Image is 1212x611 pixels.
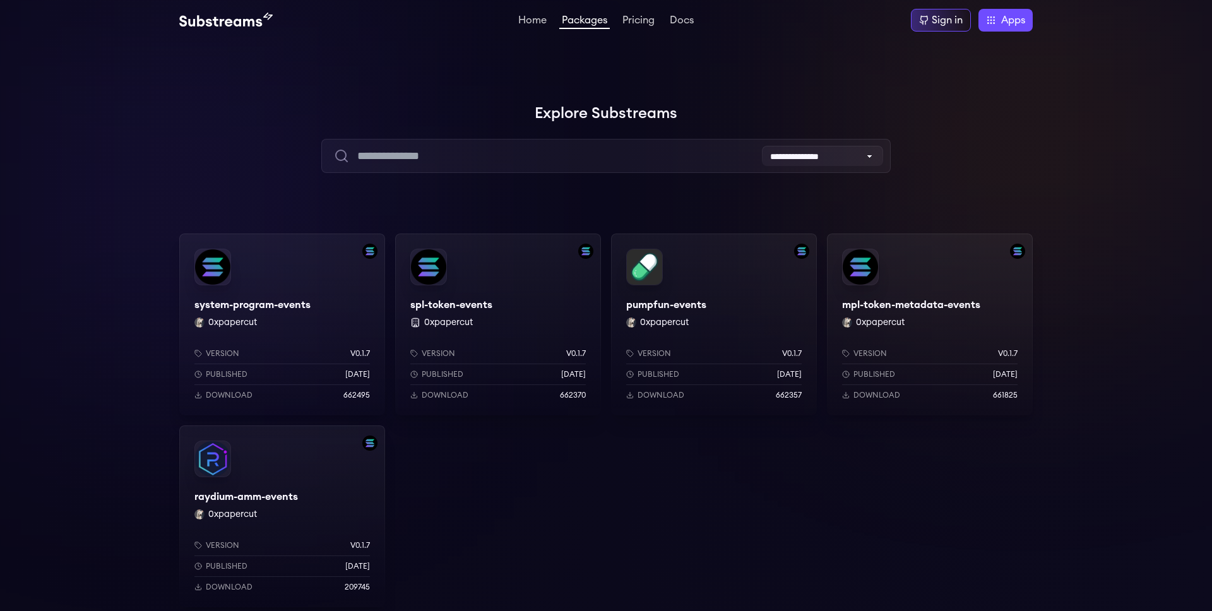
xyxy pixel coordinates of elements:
[206,540,239,550] p: Version
[343,390,370,400] p: 662495
[350,348,370,359] p: v0.1.7
[208,316,257,329] button: 0xpapercut
[638,348,671,359] p: Version
[993,390,1018,400] p: 661825
[578,244,593,259] img: Filter by solana network
[516,15,549,28] a: Home
[560,390,586,400] p: 662370
[208,508,257,521] button: 0xpapercut
[777,369,802,379] p: [DATE]
[998,348,1018,359] p: v0.1.7
[424,316,473,329] button: 0xpapercut
[206,348,239,359] p: Version
[853,390,900,400] p: Download
[362,244,377,259] img: Filter by solana network
[395,234,601,415] a: Filter by solana networkspl-token-eventsspl-token-events 0xpapercutVersionv0.1.7Published[DATE]Do...
[638,390,684,400] p: Download
[856,316,905,329] button: 0xpapercut
[853,348,887,359] p: Version
[794,244,809,259] img: Filter by solana network
[853,369,895,379] p: Published
[827,234,1033,415] a: Filter by solana networkmpl-token-metadata-eventsmpl-token-metadata-events0xpapercut 0xpapercutVe...
[206,561,247,571] p: Published
[1001,13,1025,28] span: Apps
[422,390,468,400] p: Download
[566,348,586,359] p: v0.1.7
[911,9,971,32] a: Sign in
[559,15,610,29] a: Packages
[611,234,817,415] a: Filter by solana networkpumpfun-eventspumpfun-events0xpapercut 0xpapercutVersionv0.1.7Published[D...
[345,582,370,592] p: 209745
[667,15,696,28] a: Docs
[638,369,679,379] p: Published
[362,436,377,451] img: Filter by solana network
[206,582,252,592] p: Download
[422,369,463,379] p: Published
[932,13,963,28] div: Sign in
[620,15,657,28] a: Pricing
[179,101,1033,126] h1: Explore Substreams
[179,425,385,607] a: Filter by solana networkraydium-amm-eventsraydium-amm-events0xpapercut 0xpapercutVersionv0.1.7Pub...
[640,316,689,329] button: 0xpapercut
[206,390,252,400] p: Download
[179,234,385,415] a: Filter by solana networksystem-program-eventssystem-program-events0xpapercut 0xpapercutVersionv0....
[993,369,1018,379] p: [DATE]
[422,348,455,359] p: Version
[345,561,370,571] p: [DATE]
[345,369,370,379] p: [DATE]
[350,540,370,550] p: v0.1.7
[1010,244,1025,259] img: Filter by solana network
[179,13,273,28] img: Substream's logo
[561,369,586,379] p: [DATE]
[776,390,802,400] p: 662357
[206,369,247,379] p: Published
[782,348,802,359] p: v0.1.7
